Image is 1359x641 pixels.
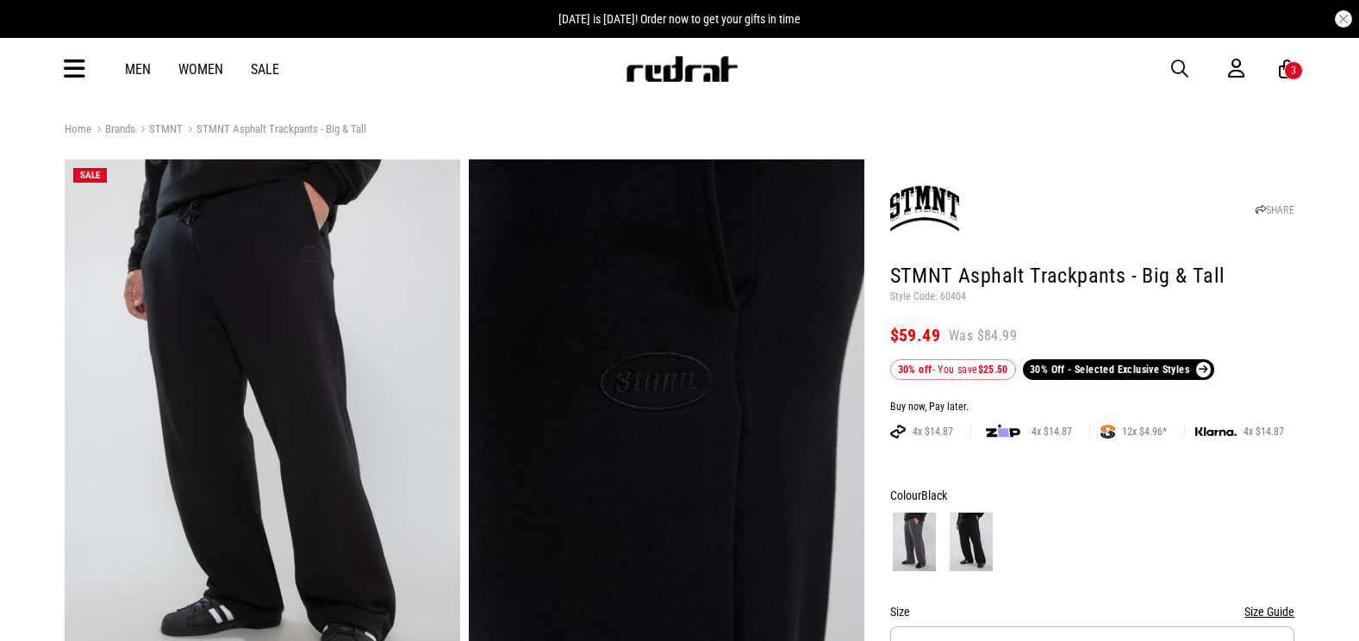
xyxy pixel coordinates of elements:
[893,513,936,571] img: Dark Grey
[178,61,223,78] a: Women
[1279,60,1295,78] a: 3
[1287,569,1359,641] iframe: LiveChat chat widget
[1237,425,1291,439] span: 4x $14.87
[91,122,135,139] a: Brands
[1195,427,1237,437] img: KLARNA
[890,263,1295,290] h1: STMNT Asphalt Trackpants - Big & Tall
[251,61,279,78] a: Sale
[978,364,1008,376] b: $25.50
[898,364,932,376] b: 30% off
[1023,359,1214,380] a: 30% Off - Selected Exclusive Styles
[1100,425,1115,439] img: SPLITPAY
[625,56,739,82] img: Redrat logo
[950,513,993,571] img: Black
[1291,65,1296,77] div: 3
[890,601,1295,622] div: Size
[890,425,906,439] img: AFTERPAY
[906,425,960,439] span: 4x $14.87
[1115,425,1174,439] span: 12x $4.96*
[890,290,1295,304] p: Style Code: 60404
[949,327,1017,345] span: Was $84.99
[65,122,91,135] a: Home
[890,174,959,243] img: STMNT
[135,122,183,139] a: STMNT
[890,359,1016,380] div: - You save
[921,489,947,502] span: Black
[1256,204,1294,216] a: SHARE
[183,122,366,139] a: STMNT Asphalt Trackpants - Big & Tall
[890,325,940,345] span: $59.49
[986,423,1020,440] img: zip
[80,170,100,181] span: SALE
[1025,425,1079,439] span: 4x $14.87
[1244,601,1294,622] button: Size Guide
[125,61,151,78] a: Men
[890,401,1295,414] div: Buy now, Pay later.
[558,12,801,26] span: [DATE] is [DATE]! Order now to get your gifts in time
[890,485,1295,506] div: Colour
